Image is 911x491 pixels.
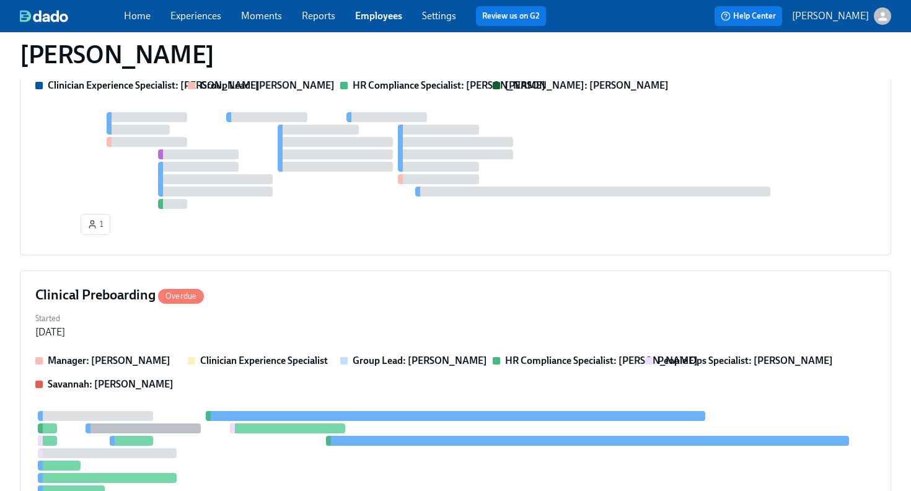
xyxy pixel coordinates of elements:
strong: People Ops Specialist: [PERSON_NAME] [658,355,833,366]
strong: Manager: [PERSON_NAME] [48,355,170,366]
span: Help Center [721,10,776,22]
button: Help Center [715,6,782,26]
div: [DATE] [35,325,65,339]
span: 1 [87,218,103,231]
strong: HR Compliance Specialist: [PERSON_NAME] [505,355,698,366]
p: [PERSON_NAME] [792,9,869,23]
strong: Savannah: [PERSON_NAME] [48,378,174,390]
strong: Group Lead: [PERSON_NAME] [353,355,487,366]
h4: Clinical Preboarding [35,286,204,304]
span: Overdue [158,291,204,301]
h1: [PERSON_NAME] [20,40,214,69]
strong: HR Compliance Specialist: [PERSON_NAME] [353,79,545,91]
a: Review us on G2 [482,10,540,22]
a: Settings [422,10,456,22]
a: Home [124,10,151,22]
a: Reports [302,10,335,22]
a: Moments [241,10,282,22]
strong: [PERSON_NAME]: [PERSON_NAME] [505,79,669,91]
button: Review us on G2 [476,6,546,26]
a: Experiences [170,10,221,22]
button: [PERSON_NAME] [792,7,891,25]
strong: Clinician Experience Specialist [200,355,328,366]
a: Employees [355,10,402,22]
img: dado [20,10,68,22]
strong: Group Lead: [PERSON_NAME] [200,79,335,91]
button: 1 [81,214,110,235]
a: dado [20,10,124,22]
label: Started [35,312,65,325]
strong: Clinician Experience Specialist: [PERSON_NAME] [48,79,260,91]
